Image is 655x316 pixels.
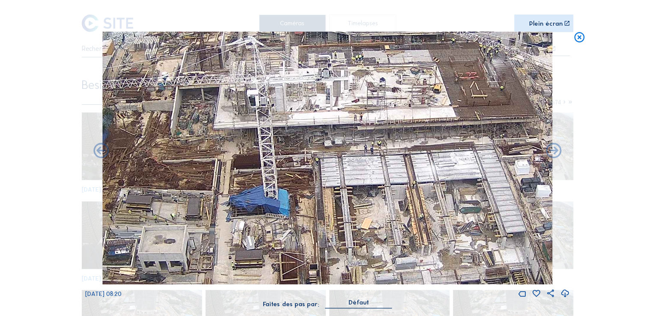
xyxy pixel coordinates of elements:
i: Back [545,142,563,160]
span: [DATE] 08:20 [85,290,122,298]
div: Défaut [348,298,369,306]
div: Faites des pas par: [263,301,319,307]
div: Défaut [325,298,392,308]
div: Plein écran [529,21,563,27]
img: Image [102,32,552,284]
i: Forward [92,142,110,160]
